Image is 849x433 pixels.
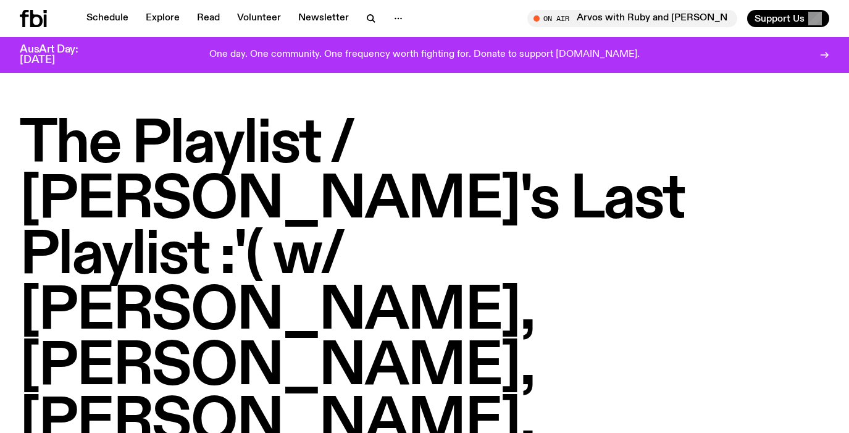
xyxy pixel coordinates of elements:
[138,10,187,27] a: Explore
[209,49,640,61] p: One day. One community. One frequency worth fighting for. Donate to support [DOMAIN_NAME].
[190,10,227,27] a: Read
[79,10,136,27] a: Schedule
[747,10,829,27] button: Support Us
[230,10,288,27] a: Volunteer
[20,44,99,65] h3: AusArt Day: [DATE]
[291,10,356,27] a: Newsletter
[527,10,737,27] button: On AirArvos with Ruby and [PERSON_NAME]
[755,13,805,24] span: Support Us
